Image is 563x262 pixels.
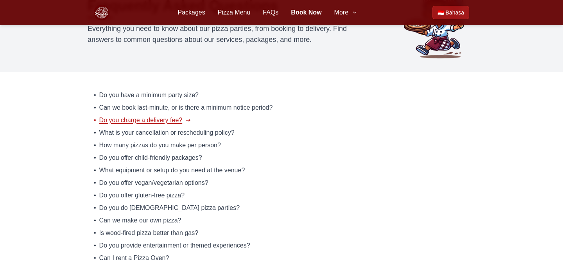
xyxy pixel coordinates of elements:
span: • [94,128,96,137]
a: • Do you charge a delivery fee? [94,116,469,125]
a: FAQs [263,8,278,17]
span: What equipment or setup do you need at the venue? [99,166,245,175]
span: How many pizzas do you make per person? [99,141,221,150]
a: • What is your cancellation or rescheduling policy? [94,128,469,137]
span: Do you have a minimum party size? [99,90,199,100]
span: • [94,241,96,250]
a: Book Now [291,8,321,17]
a: • Is wood-fired pizza better than gas? [94,228,469,238]
span: • [94,203,96,213]
span: Do you do [DEMOGRAPHIC_DATA] pizza parties? [99,203,240,213]
span: • [94,141,96,150]
a: • Do you offer vegan/vegetarian options? [94,178,469,188]
span: • [94,191,96,200]
a: Packages [178,8,205,17]
span: Do you offer gluten-free pizza? [99,191,185,200]
span: Can we make our own pizza? [99,216,181,225]
a: • Do you provide entertainment or themed experiences? [94,241,469,250]
a: • Can we make our own pizza? [94,216,469,225]
span: What is your cancellation or rescheduling policy? [99,128,235,137]
span: • [94,178,96,188]
span: More [334,8,348,17]
button: More [334,8,358,17]
span: Do you offer vegan/vegetarian options? [99,178,208,188]
a: • Do you do [DEMOGRAPHIC_DATA] pizza parties? [94,203,469,213]
span: • [94,216,96,225]
a: • How many pizzas do you make per person? [94,141,469,150]
span: Can we book last-minute, or is there a minimum notice period? [99,103,273,112]
a: • Do you offer child-friendly packages? [94,153,469,163]
a: • Do you have a minimum party size? [94,90,469,100]
span: • [94,103,96,112]
p: Everything you need to know about our pizza parties, from booking to delivery. Find answers to co... [88,23,350,45]
span: Do you charge a delivery fee? [99,116,183,125]
span: • [94,166,96,175]
img: Bali Pizza Party Logo [94,5,109,20]
span: • [94,90,96,100]
a: Pizza Menu [218,8,251,17]
a: • Do you offer gluten-free pizza? [94,191,469,200]
span: • [94,116,96,125]
span: • [94,153,96,163]
span: Bahasa [446,9,464,16]
span: Do you provide entertainment or themed experiences? [99,241,250,250]
span: • [94,228,96,238]
span: Is wood-fired pizza better than gas? [99,228,198,238]
a: • Can we book last-minute, or is there a minimum notice period? [94,103,469,112]
a: • What equipment or setup do you need at the venue? [94,166,469,175]
span: Do you offer child-friendly packages? [99,153,202,163]
a: Beralih ke Bahasa Indonesia [432,6,469,19]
